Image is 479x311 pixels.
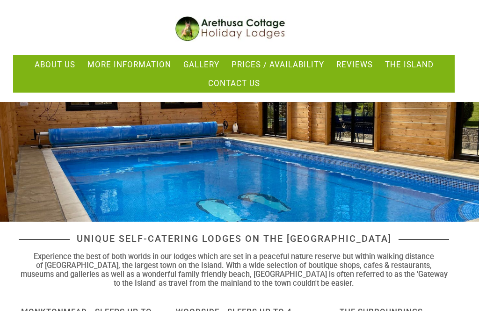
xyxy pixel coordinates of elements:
[175,16,292,42] img: Arethusa Cottage
[183,60,219,69] a: Gallery
[19,252,449,288] h3: Experience the best of both worlds in our lodges which are set in a peaceful nature reserve but w...
[87,60,171,69] a: More Information
[385,60,434,69] a: The Island
[35,60,75,69] a: About Us
[70,233,399,244] span: Unique Self-Catering Lodges On The [GEOGRAPHIC_DATA]
[208,79,260,88] a: Contact Us
[336,60,373,69] a: Reviews
[232,60,324,69] a: Prices / Availability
